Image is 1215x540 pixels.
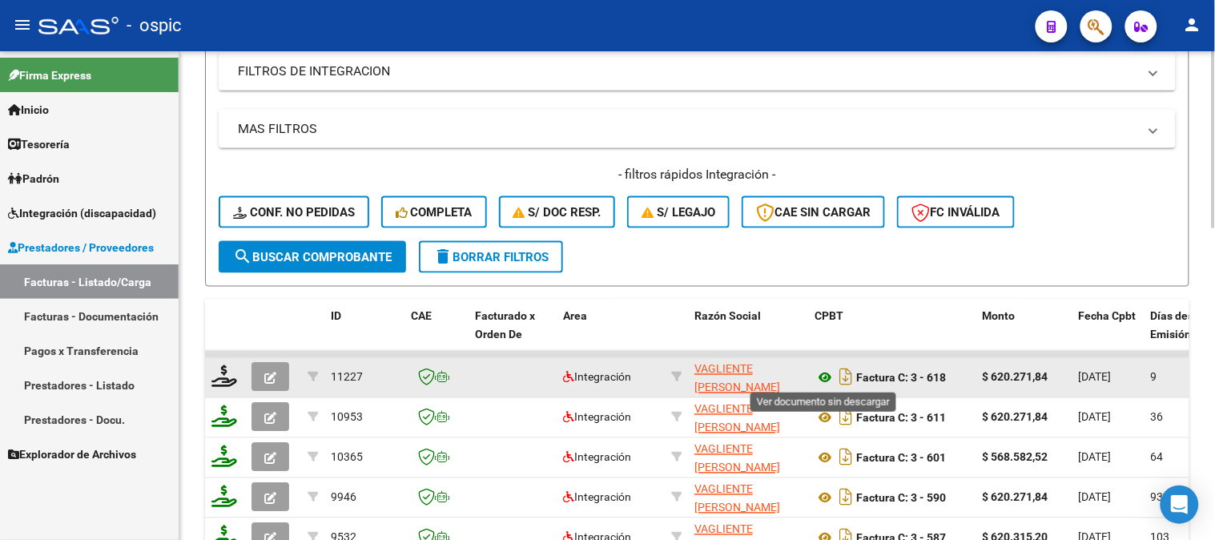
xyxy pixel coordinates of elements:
[433,250,549,264] span: Borrar Filtros
[475,310,535,341] span: Facturado x Orden De
[976,300,1072,370] datatable-header-cell: Monto
[742,196,885,228] button: CAE SIN CARGAR
[1079,371,1112,384] span: [DATE]
[8,204,156,222] span: Integración (discapacidad)
[835,445,856,470] i: Descargar documento
[835,365,856,390] i: Descargar documento
[694,443,780,474] span: VAGLIENTE [PERSON_NAME]
[694,481,802,514] div: 20178125940
[856,492,946,505] strong: Factura C: 3 - 590
[563,310,587,323] span: Area
[694,363,780,394] span: VAGLIENTE [PERSON_NAME]
[911,205,1000,220] span: FC Inválida
[983,451,1048,464] strong: $ 568.582,52
[1151,411,1164,424] span: 36
[8,239,154,256] span: Prestadores / Proveedores
[694,403,780,434] span: VAGLIENTE [PERSON_NAME]
[808,300,976,370] datatable-header-cell: CPBT
[856,452,946,465] strong: Factura C: 3 - 601
[563,491,631,504] span: Integración
[1079,451,1112,464] span: [DATE]
[13,15,32,34] mat-icon: menu
[219,52,1176,91] mat-expansion-panel-header: FILTROS DE INTEGRACION
[856,372,946,385] strong: Factura C: 3 - 618
[627,196,730,228] button: S/ legajo
[219,110,1176,148] mat-expansion-panel-header: MAS FILTROS
[694,441,802,474] div: 20178125940
[1151,491,1164,504] span: 93
[1079,491,1112,504] span: [DATE]
[557,300,665,370] datatable-header-cell: Area
[694,361,802,394] div: 20178125940
[8,66,91,84] span: Firma Express
[1151,310,1207,341] span: Días desde Emisión
[983,371,1048,384] strong: $ 620.271,84
[756,205,871,220] span: CAE SIN CARGAR
[396,205,473,220] span: Completa
[694,483,780,514] span: VAGLIENTE [PERSON_NAME]
[563,451,631,464] span: Integración
[563,371,631,384] span: Integración
[219,241,406,273] button: Buscar Comprobante
[8,101,49,119] span: Inicio
[411,310,432,323] span: CAE
[856,412,946,425] strong: Factura C: 3 - 611
[1072,300,1145,370] datatable-header-cell: Fecha Cpbt
[1183,15,1202,34] mat-icon: person
[694,401,802,434] div: 20178125940
[331,491,356,504] span: 9946
[983,411,1048,424] strong: $ 620.271,84
[835,485,856,510] i: Descargar documento
[983,310,1016,323] span: Monto
[331,371,363,384] span: 11227
[1161,486,1199,524] div: Open Intercom Messenger
[381,196,487,228] button: Completa
[835,405,856,430] i: Descargar documento
[499,196,616,228] button: S/ Doc Resp.
[238,120,1137,138] mat-panel-title: MAS FILTROS
[688,300,808,370] datatable-header-cell: Razón Social
[469,300,557,370] datatable-header-cell: Facturado x Orden De
[8,135,70,153] span: Tesorería
[331,451,363,464] span: 10365
[419,241,563,273] button: Borrar Filtros
[8,170,59,187] span: Padrón
[1151,371,1157,384] span: 9
[8,445,136,463] span: Explorador de Archivos
[1079,310,1137,323] span: Fecha Cpbt
[404,300,469,370] datatable-header-cell: CAE
[694,310,761,323] span: Razón Social
[897,196,1015,228] button: FC Inválida
[238,62,1137,80] mat-panel-title: FILTROS DE INTEGRACION
[815,310,843,323] span: CPBT
[1079,411,1112,424] span: [DATE]
[642,205,715,220] span: S/ legajo
[331,310,341,323] span: ID
[513,205,601,220] span: S/ Doc Resp.
[219,166,1176,183] h4: - filtros rápidos Integración -
[1151,451,1164,464] span: 64
[127,8,182,43] span: - ospic
[563,411,631,424] span: Integración
[233,250,392,264] span: Buscar Comprobante
[983,491,1048,504] strong: $ 620.271,84
[219,196,369,228] button: Conf. no pedidas
[331,411,363,424] span: 10953
[433,247,453,266] mat-icon: delete
[233,205,355,220] span: Conf. no pedidas
[324,300,404,370] datatable-header-cell: ID
[233,247,252,266] mat-icon: search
